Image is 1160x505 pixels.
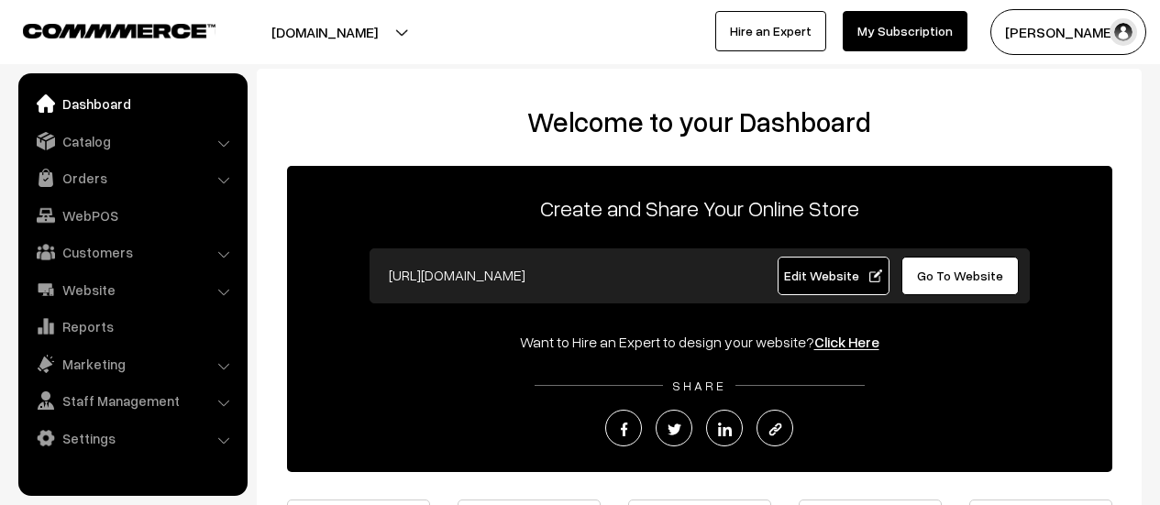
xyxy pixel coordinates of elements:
[663,378,735,393] span: SHARE
[715,11,826,51] a: Hire an Expert
[843,11,967,51] a: My Subscription
[23,422,241,455] a: Settings
[778,257,889,295] a: Edit Website
[207,9,442,55] button: [DOMAIN_NAME]
[23,125,241,158] a: Catalog
[287,192,1112,225] p: Create and Share Your Online Store
[901,257,1020,295] a: Go To Website
[23,199,241,232] a: WebPOS
[275,105,1123,138] h2: Welcome to your Dashboard
[23,347,241,380] a: Marketing
[990,9,1146,55] button: [PERSON_NAME]
[23,24,215,38] img: COMMMERCE
[23,18,183,40] a: COMMMERCE
[917,268,1003,283] span: Go To Website
[23,384,241,417] a: Staff Management
[287,331,1112,353] div: Want to Hire an Expert to design your website?
[23,273,241,306] a: Website
[784,268,882,283] span: Edit Website
[23,161,241,194] a: Orders
[23,310,241,343] a: Reports
[23,87,241,120] a: Dashboard
[1110,18,1137,46] img: user
[23,236,241,269] a: Customers
[814,333,879,351] a: Click Here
